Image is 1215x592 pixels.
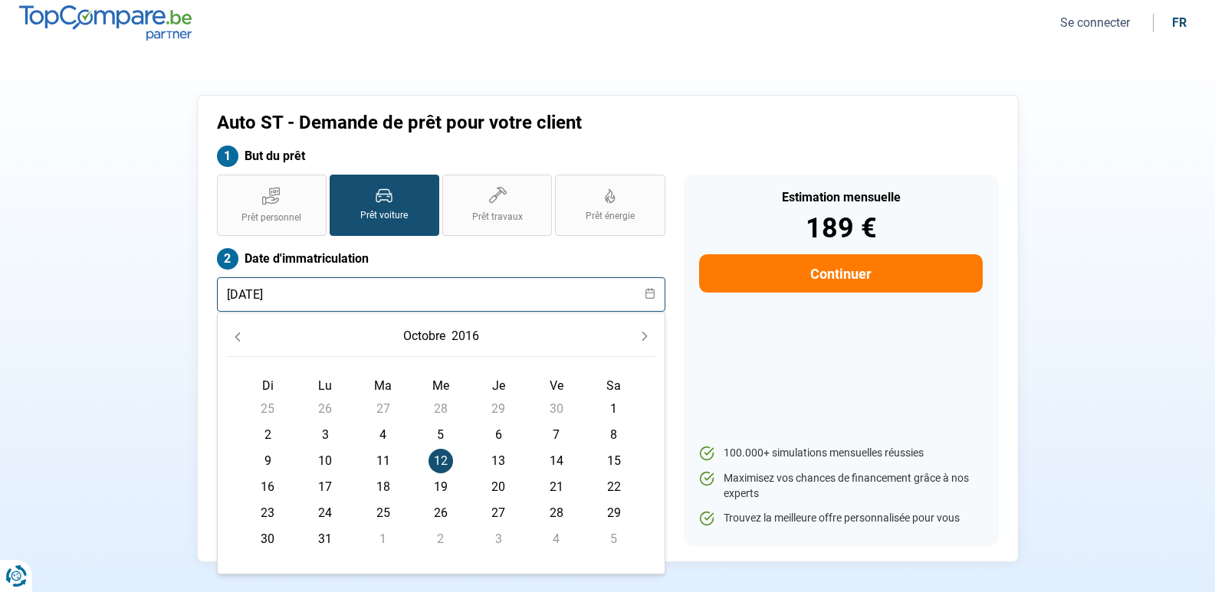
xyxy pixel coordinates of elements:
td: 21 [527,474,585,500]
button: Se connecter [1056,15,1135,31]
label: Date d'immatriculation [217,248,665,270]
td: 18 [354,474,412,500]
td: 2 [239,422,297,448]
td: 8 [585,422,642,448]
span: 23 [255,501,280,525]
td: 26 [412,500,469,526]
td: 6 [470,422,527,448]
button: Continuer [699,254,982,293]
span: 30 [544,397,569,421]
td: 25 [354,500,412,526]
span: 2 [429,527,453,551]
td: 4 [354,422,412,448]
span: 30 [255,527,280,551]
td: 30 [527,396,585,422]
span: 12 [429,449,453,473]
td: 20 [470,474,527,500]
td: 30 [239,526,297,552]
button: Choose Year [448,322,482,350]
span: 29 [486,397,511,421]
span: 4 [371,423,396,447]
label: But du prêt [217,146,665,167]
td: 5 [412,422,469,448]
td: 11 [354,448,412,474]
td: 13 [470,448,527,474]
span: 27 [486,501,511,525]
span: 27 [371,397,396,421]
button: Next Month [634,325,655,347]
td: 27 [354,396,412,422]
span: Di [262,378,274,393]
td: 10 [297,448,354,474]
span: 25 [255,397,280,421]
td: 9 [239,448,297,474]
span: 20 [486,475,511,499]
span: 1 [602,397,626,421]
td: 28 [412,396,469,422]
td: 1 [585,396,642,422]
span: Prêt travaux [472,211,523,224]
span: 1 [371,527,396,551]
span: Lu [318,378,332,393]
li: Trouvez la meilleure offre personnalisée pour vous [699,511,982,526]
span: Prêt voiture [360,209,408,222]
td: 3 [297,422,354,448]
td: 16 [239,474,297,500]
span: 3 [486,527,511,551]
span: 16 [255,475,280,499]
span: 26 [313,397,337,421]
span: 13 [486,449,511,473]
img: TopCompare.be [19,5,192,40]
td: 5 [585,526,642,552]
span: 19 [429,475,453,499]
span: 4 [544,527,569,551]
span: 31 [313,527,337,551]
span: Prêt personnel [241,211,301,224]
span: 28 [544,501,569,525]
span: 15 [602,449,626,473]
span: 22 [602,475,626,499]
span: 26 [429,501,453,525]
span: 6 [486,423,511,447]
td: 1 [354,526,412,552]
div: Choose Date [217,312,665,574]
span: 17 [313,475,337,499]
td: 12 [412,448,469,474]
td: 28 [527,500,585,526]
td: 4 [527,526,585,552]
span: 3 [313,423,337,447]
span: 21 [544,475,569,499]
td: 24 [297,500,354,526]
li: Maximisez vos chances de financement grâce à nos experts [699,471,982,501]
span: Ve [550,378,563,393]
div: fr [1172,15,1187,30]
h1: Auto ST - Demande de prêt pour votre client [217,112,799,134]
span: 18 [371,475,396,499]
td: 22 [585,474,642,500]
td: 27 [470,500,527,526]
span: Prêt énergie [586,210,635,223]
span: Sa [606,378,621,393]
span: 29 [602,501,626,525]
td: 29 [585,500,642,526]
span: 11 [371,449,396,473]
td: 26 [297,396,354,422]
div: 189 € [699,214,982,242]
span: 8 [602,423,626,447]
span: 10 [313,449,337,473]
span: 9 [255,449,280,473]
td: 29 [470,396,527,422]
td: 19 [412,474,469,500]
span: 14 [544,449,569,473]
button: Choose Month [400,322,448,350]
td: 3 [470,526,527,552]
li: 100.000+ simulations mensuelles réussies [699,446,982,461]
td: 7 [527,422,585,448]
span: Me [432,378,449,393]
span: 24 [313,501,337,525]
td: 25 [239,396,297,422]
span: 25 [371,501,396,525]
span: 5 [429,423,453,447]
div: Estimation mensuelle [699,191,982,204]
span: 28 [429,397,453,421]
